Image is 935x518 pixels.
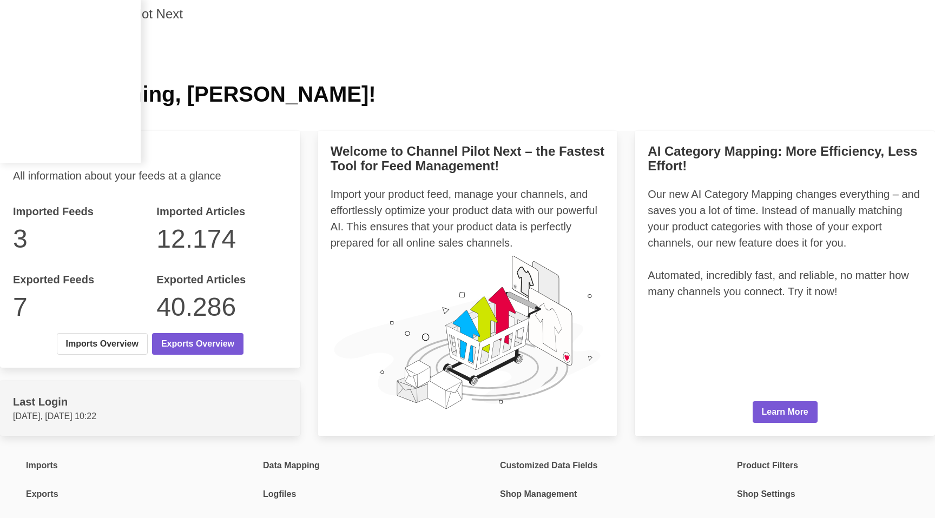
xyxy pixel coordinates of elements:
h2: Exported Articles [156,271,287,288]
h3: Feed Overview [13,144,287,163]
a: Exports Overview [152,333,243,355]
h2: Imported Articles [156,203,287,220]
a: Learn More [753,401,818,423]
p: 40286 [156,288,287,327]
span: Shop Settings [737,488,795,501]
span: Imports [26,459,58,472]
a: Shop Management [474,484,583,504]
p: Channel Pilot Next [75,4,183,24]
div: Import your product feed, manage your channels, and effortlessly optimize your product data with ... [331,186,605,251]
a: Customized Data Fields [474,455,604,475]
p: 7 [13,288,143,327]
h3: AI Category Mapping: More Efficiency, Less Effort! [648,144,922,173]
span: Exports [26,488,58,501]
h3: Welcome to Channel Pilot Next – the Fastest Tool for Feed Management! [331,144,605,173]
div: Last Login [13,394,287,410]
span: Customized Data Fields [500,459,597,472]
a: Product Filters [711,455,805,475]
span: Product Filters [737,459,798,472]
span: Data Mapping [263,459,320,472]
div: All information about your feeds at a glance [13,168,287,184]
span: Learn More [762,406,808,419]
h2: [DATE] is [DATE] [26,115,909,131]
p: 12174 [156,220,287,258]
span: Good morning, [PERSON_NAME]! [26,82,376,106]
span: Exports Overview [161,337,234,350]
span: Logfiles [263,488,296,501]
p: [DATE], [DATE] 10:22 [13,410,287,423]
a: Logfiles [237,484,302,504]
img: 78e1b9dcff1e8392d83655fcfc870417.svg [331,251,605,412]
h2: Exported Feeds [13,271,143,288]
a: Data Mapping [237,455,326,475]
div: Our new AI Category Mapping changes everything – and saves you a lot of time. Instead of manually... [648,186,922,300]
h2: Imported Feeds [13,203,143,220]
a: Shop Settings [711,484,802,504]
span: Shop Management [500,488,577,501]
a: Imports Overview [57,333,148,355]
p: 3 [13,220,143,258]
span: Imports Overview [66,337,139,350]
